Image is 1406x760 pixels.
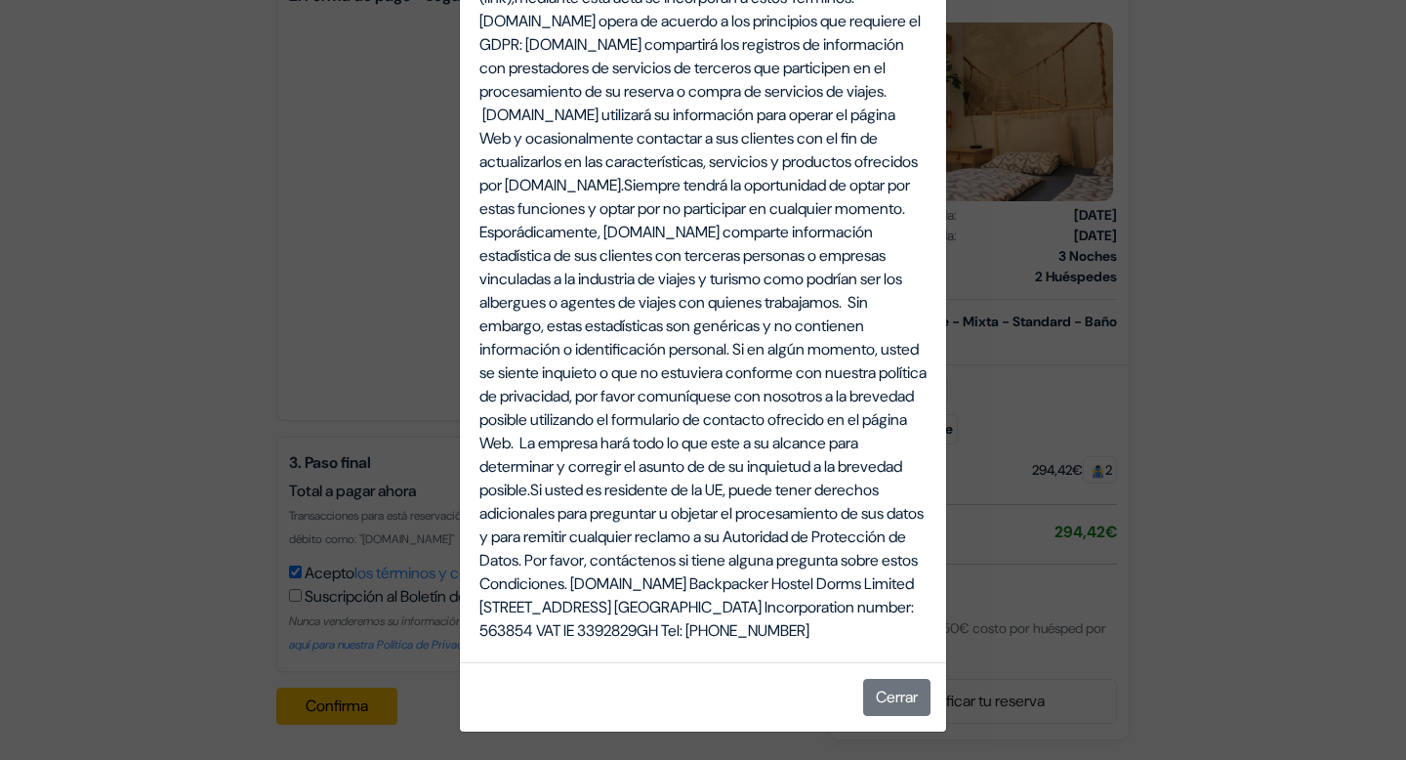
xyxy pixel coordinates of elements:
[661,620,809,641] span: Tel: [PHONE_NUMBER]
[479,480,924,570] span: Si usted es residente de la UE, puede tener derechos adicionales para preguntar u objetar el proc...
[479,597,914,641] span: Incorporation number: 563854
[479,11,921,55] span: [DOMAIN_NAME] opera de acuerdo a los principios que requiere el GDPR:
[689,573,914,594] span: Backpacker Hostel Dorms Limited
[479,550,918,594] span: Por favor, contáctenos si tiene alguna pregunta sobre estos Condiciones.
[863,679,930,716] button: Cerrar
[614,597,762,617] span: [GEOGRAPHIC_DATA]
[479,34,918,195] span: [DOMAIN_NAME] compartirá los registros de información con prestadores de servicios de terceros qu...
[570,573,686,594] span: [DOMAIN_NAME]
[479,222,902,359] span: Esporádicamente, [DOMAIN_NAME] comparte información estadística de sus clientes con terceras pers...
[479,175,910,219] span: Siempre tendrá la oportunidad de optar por estas funciones y optar por no participar en cualquier...
[479,597,611,617] span: [STREET_ADDRESS]
[536,620,658,641] span: VAT IE 3392829GH
[479,339,927,500] span: Si en algún momento, usted se siente inquieto o que no estuviera conforme con nuestra política de...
